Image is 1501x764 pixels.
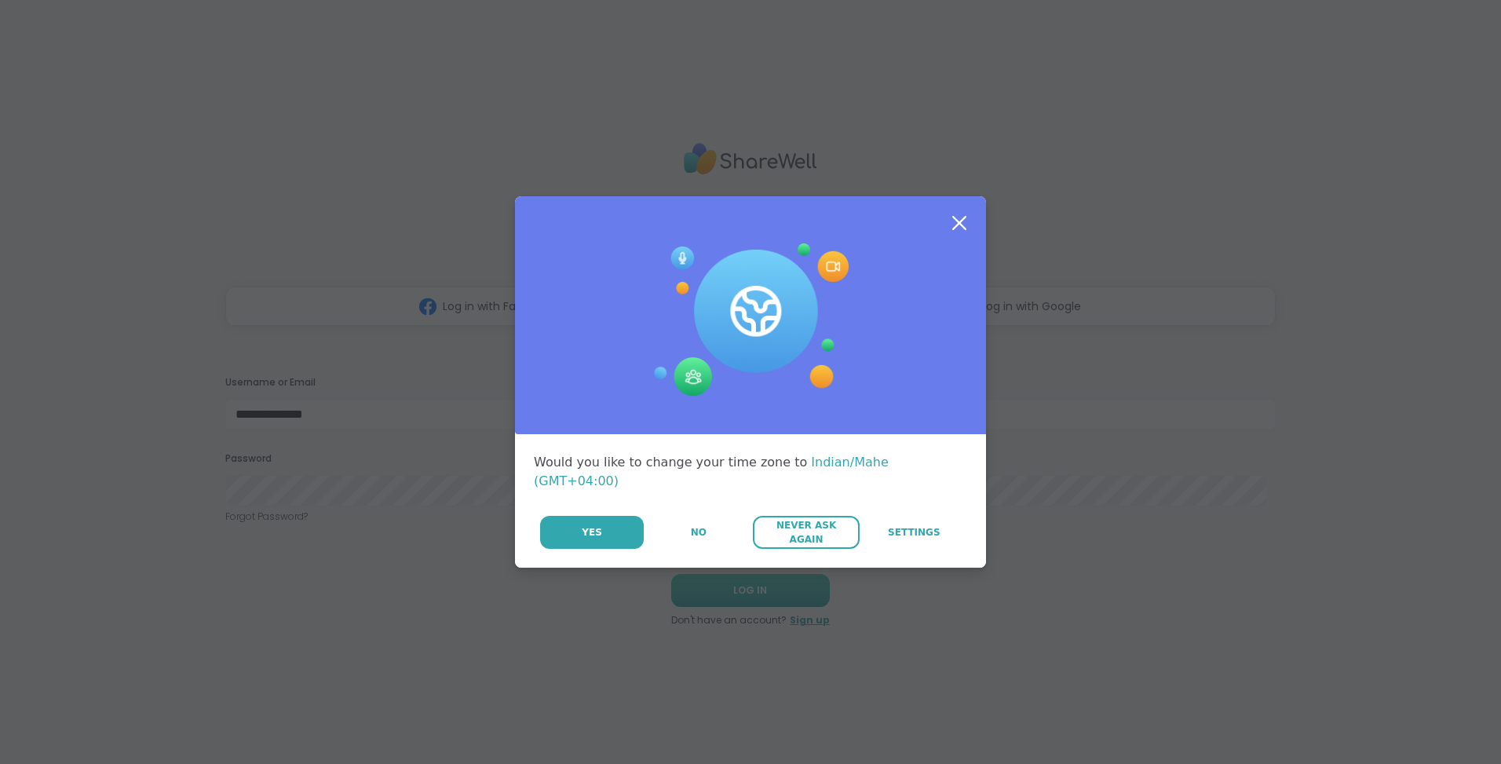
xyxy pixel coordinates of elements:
[691,525,707,539] span: No
[534,453,967,491] div: Would you like to change your time zone to
[652,243,849,397] img: Session Experience
[582,525,602,539] span: Yes
[861,516,967,549] a: Settings
[645,516,751,549] button: No
[761,518,851,546] span: Never Ask Again
[753,516,859,549] button: Never Ask Again
[540,516,644,549] button: Yes
[888,525,940,539] span: Settings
